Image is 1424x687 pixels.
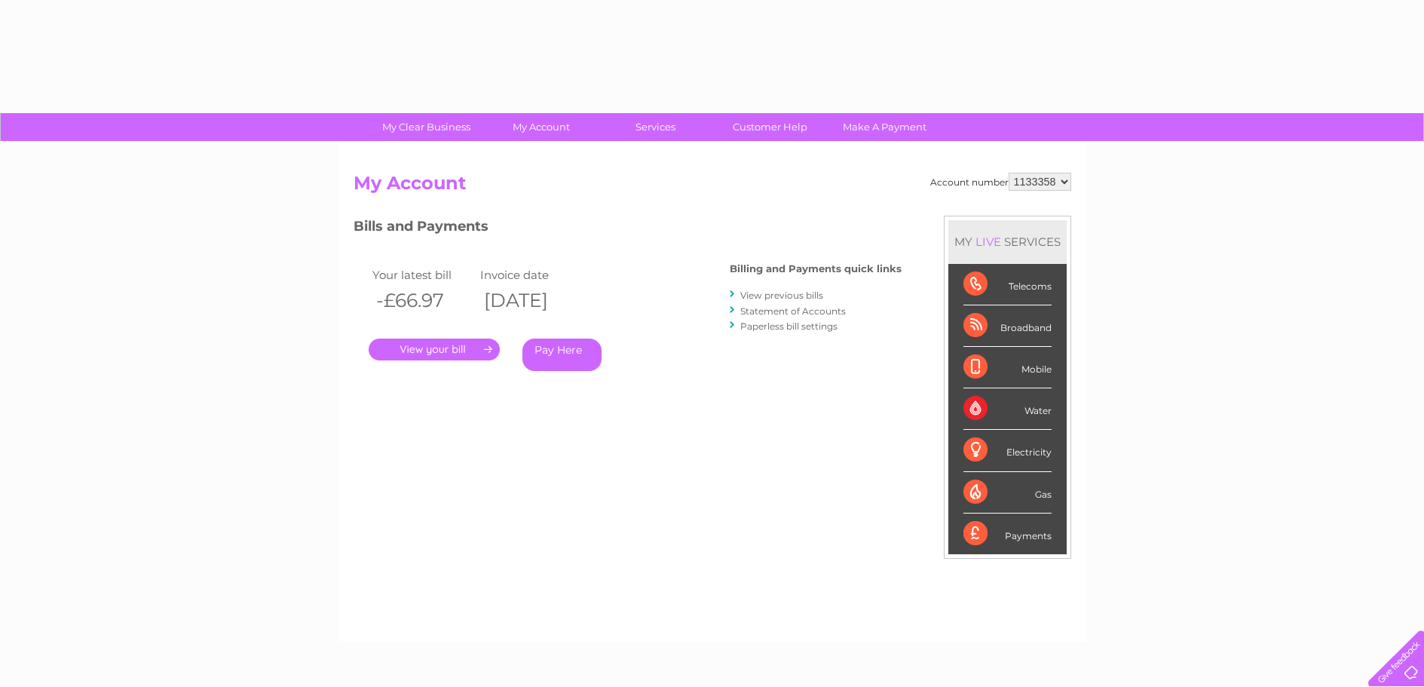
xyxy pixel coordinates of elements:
a: Paperless bill settings [740,320,838,332]
div: Account number [930,173,1071,191]
a: Customer Help [708,113,832,141]
div: Telecoms [963,264,1052,305]
a: Services [593,113,718,141]
h4: Billing and Payments quick links [730,263,902,274]
div: Mobile [963,347,1052,388]
h2: My Account [354,173,1071,201]
div: Gas [963,472,1052,514]
div: MY SERVICES [948,220,1067,263]
div: Broadband [963,305,1052,347]
a: Statement of Accounts [740,305,846,317]
h3: Bills and Payments [354,216,902,242]
div: Water [963,388,1052,430]
a: View previous bills [740,290,823,301]
a: Pay Here [522,339,602,371]
a: Make A Payment [822,113,947,141]
td: Your latest bill [369,265,477,285]
a: My Account [479,113,603,141]
div: Electricity [963,430,1052,471]
div: LIVE [972,235,1004,249]
th: [DATE] [476,285,585,316]
div: Payments [963,514,1052,554]
td: Invoice date [476,265,585,285]
th: -£66.97 [369,285,477,316]
a: . [369,339,500,360]
a: My Clear Business [364,113,488,141]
